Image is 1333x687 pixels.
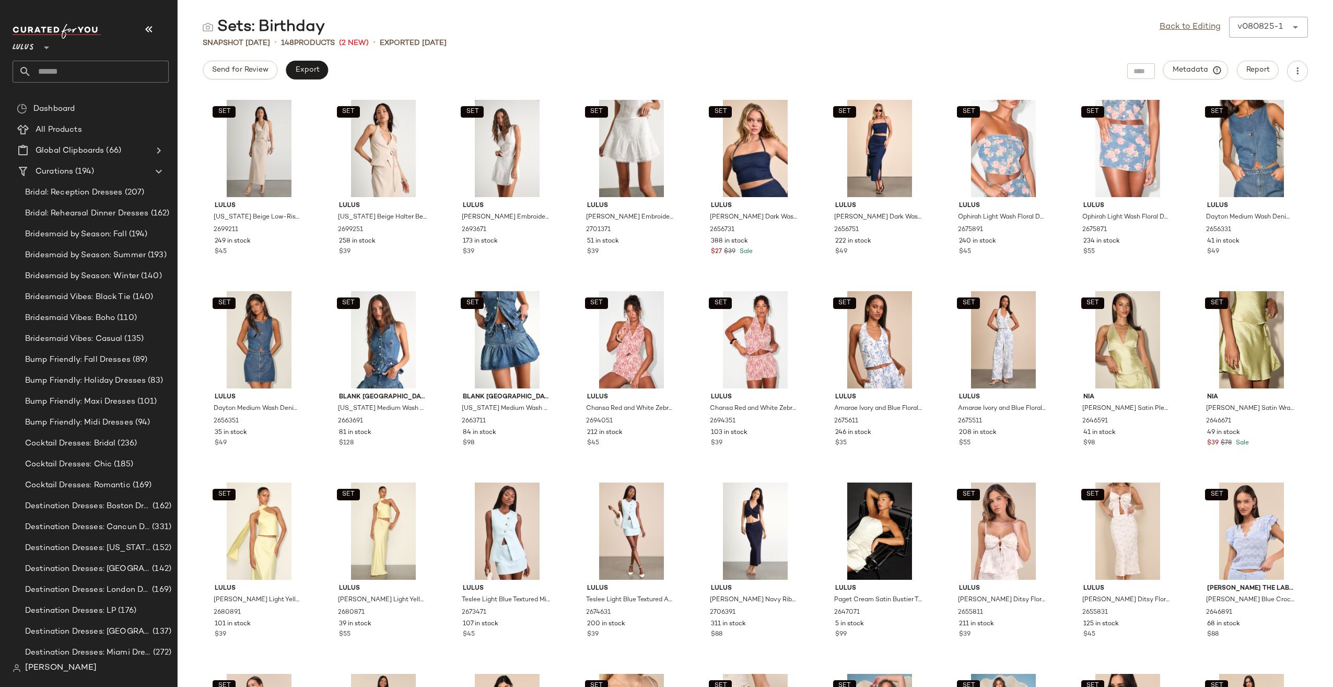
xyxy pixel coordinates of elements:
span: 49 in stock [1207,428,1240,438]
span: Amarae Ivory and Blue Floral Print Wide-Leg Trouser Pants [958,404,1047,414]
span: All Products [36,124,82,136]
span: SET [838,108,851,116]
span: (137) [150,626,171,638]
span: Lulus [13,36,34,54]
span: 246 in stock [835,428,871,438]
span: Lulus [959,393,1048,402]
img: 2675891_02_front_2025-07-16.jpg [951,100,1056,197]
span: SET [590,300,603,307]
span: SET [465,300,478,307]
span: 2663691 [338,417,363,426]
img: 12730281_2647071.jpg [827,483,932,580]
span: $98 [463,439,474,448]
span: 311 in stock [711,620,746,629]
img: cfy_white_logo.C9jOOHJF.svg [13,24,101,39]
span: Bridesmaid by Season: Fall [25,228,127,241]
span: 211 in stock [959,620,994,629]
span: Cocktail Dresses: Romantic [25,479,131,491]
span: Destination Dresses: London Dresses [25,584,150,596]
span: $39 [215,630,226,639]
span: [PERSON_NAME] Embroidered Tie-Back Tank Top [462,213,551,222]
span: 2647071 [834,608,860,617]
button: SET [213,489,236,500]
img: 2673471_01_hero_2025-06-24.jpg [454,483,560,580]
span: SET [217,491,230,498]
span: $39 [1207,439,1219,448]
span: 200 in stock [587,620,625,629]
span: (101) [135,396,157,408]
span: Bridal: Reception Dresses [25,187,123,199]
button: SET [1205,297,1228,309]
span: 101 in stock [215,620,251,629]
span: $45 [215,247,227,257]
button: SET [1205,489,1228,500]
span: $27 [711,247,722,257]
span: 2673471 [462,608,486,617]
span: Lulus [587,201,676,211]
div: Products [281,38,335,49]
span: Lulus [711,584,800,593]
span: [PERSON_NAME] Satin Pleated Halter Top [1082,404,1171,414]
span: 2701371 [586,225,611,235]
span: SET [1086,300,1099,307]
button: SET [213,297,236,309]
button: SET [213,106,236,118]
span: 107 in stock [463,620,498,629]
span: $55 [959,439,970,448]
span: SET [714,108,727,116]
button: SET [957,489,980,500]
span: SET [590,108,603,116]
span: $45 [587,439,599,448]
span: Bridal: Rehearsal Dinner Dresses [25,208,149,220]
span: (185) [112,459,133,471]
span: 2674631 [586,608,611,617]
span: [PERSON_NAME] Ditsy Floral Satin Slip Midi Skirt [1082,596,1171,605]
span: Teslee Light Blue Textured Mid-Rise Skort [462,596,551,605]
button: SET [1081,297,1104,309]
span: 2656731 [710,225,734,235]
img: 2699211_02_fullbody_2025-07-29.jpg [206,100,312,197]
span: Bridesmaid by Season: Summer [25,249,146,261]
span: 173 in stock [463,237,498,246]
span: $49 [1207,247,1219,257]
span: SET [838,300,851,307]
span: [US_STATE] Beige Low-Rise Midi Skirt [214,213,302,222]
button: SET [1205,106,1228,118]
span: Chansa Red and White Zebra Denim Vest Top [586,404,675,414]
span: $39 [587,630,599,639]
span: 2699211 [214,225,238,235]
span: Lulus [835,201,924,211]
div: v080825-1 [1237,21,1283,33]
span: Dayton Medium Wash Denim Vest Top [1206,213,1295,222]
span: [PERSON_NAME] Light Yellow Satin One-Shoulder Sash Top [214,596,302,605]
span: Sale [1234,440,1249,446]
span: SET [342,300,355,307]
button: SET [585,106,608,118]
span: (140) [131,291,154,303]
span: 2656331 [1206,225,1231,235]
span: Send for Review [212,66,268,74]
span: Metadata [1172,65,1220,75]
span: 2694051 [586,417,613,426]
span: 51 in stock [587,237,619,246]
span: Paget Cream Satin Bustier Two-Piece Mini Dress [834,596,923,605]
span: Blank [GEOGRAPHIC_DATA] [339,393,428,402]
span: (162) [150,500,171,512]
span: $49 [835,247,847,257]
span: $39 [711,439,722,448]
span: Lulus [463,584,552,593]
span: Bump Friendly: Midi Dresses [25,417,133,429]
span: Lulus [587,393,676,402]
span: Dashboard [33,103,75,115]
span: (169) [131,479,152,491]
button: SET [709,106,732,118]
img: 2646891_02_front_2025-06-23.jpg [1199,483,1304,580]
img: 2694051_01_hero_2025-07-17.jpg [579,291,684,388]
img: svg%3e [13,664,21,672]
span: [PERSON_NAME] Embroidered Mini Skirt [586,213,675,222]
span: 2680891 [214,608,241,617]
span: Lulus [463,201,552,211]
button: Report [1237,61,1279,79]
span: $88 [711,630,722,639]
span: 2655811 [958,608,983,617]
